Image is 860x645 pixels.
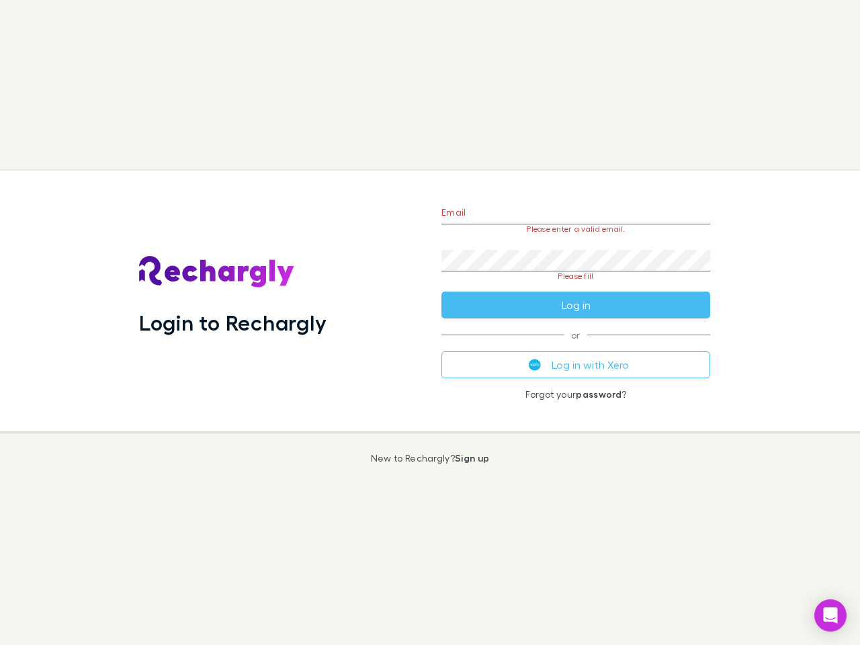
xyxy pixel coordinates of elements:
div: Open Intercom Messenger [814,599,847,632]
img: Xero's logo [529,359,541,371]
button: Log in with Xero [441,351,710,378]
h1: Login to Rechargly [139,310,327,335]
img: Rechargly's Logo [139,256,295,288]
p: Forgot your ? [441,389,710,400]
a: password [576,388,621,400]
a: Sign up [455,452,489,464]
button: Log in [441,292,710,318]
p: Please enter a valid email. [441,224,710,234]
span: or [441,335,710,335]
p: Please fill [441,271,710,281]
p: New to Rechargly? [371,453,490,464]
